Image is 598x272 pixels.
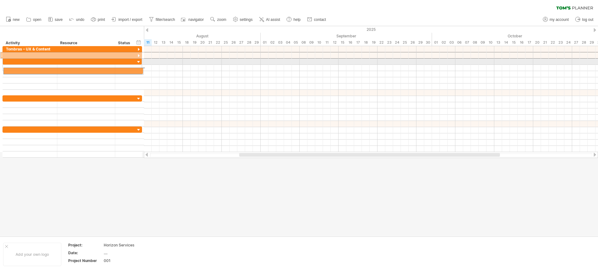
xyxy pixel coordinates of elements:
[68,250,102,255] div: Date:
[3,243,61,266] div: Add your own logo
[574,16,595,24] a: log out
[314,17,326,22] span: contact
[331,39,339,46] div: Friday, 12 September 2025
[463,39,471,46] div: Tuesday, 7 October 2025
[339,39,346,46] div: Monday, 15 September 2025
[315,39,323,46] div: Wednesday, 10 September 2025
[98,17,105,22] span: print
[237,39,245,46] div: Wednesday, 27 August 2025
[261,33,432,39] div: September 2025
[300,39,307,46] div: Monday, 8 September 2025
[33,17,41,22] span: open
[550,17,569,22] span: my account
[175,39,183,46] div: Friday, 15 August 2025
[147,16,177,24] a: filter/search
[152,39,159,46] div: Tuesday, 12 August 2025
[253,39,261,46] div: Friday, 29 August 2025
[4,16,21,24] a: new
[159,39,167,46] div: Wednesday, 13 August 2025
[424,39,432,46] div: Tuesday, 30 September 2025
[518,39,525,46] div: Thursday, 16 October 2025
[118,17,142,22] span: import / export
[354,39,362,46] div: Wednesday, 17 September 2025
[370,39,377,46] div: Friday, 19 September 2025
[118,40,132,46] div: Status
[240,17,253,22] span: settings
[582,17,593,22] span: log out
[261,39,268,46] div: Monday, 1 September 2025
[6,40,54,46] div: Activity
[276,39,284,46] div: Wednesday, 3 September 2025
[46,16,64,24] a: save
[409,39,416,46] div: Friday, 26 September 2025
[198,39,206,46] div: Wednesday, 20 August 2025
[557,39,564,46] div: Thursday, 23 October 2025
[362,39,370,46] div: Thursday, 18 September 2025
[217,17,226,22] span: zoom
[455,39,463,46] div: Monday, 6 October 2025
[292,39,300,46] div: Friday, 5 September 2025
[502,39,510,46] div: Tuesday, 14 October 2025
[230,39,237,46] div: Tuesday, 26 August 2025
[377,39,385,46] div: Monday, 22 September 2025
[188,17,204,22] span: navigator
[209,16,228,24] a: zoom
[156,17,175,22] span: filter/search
[393,39,401,46] div: Wednesday, 24 September 2025
[191,39,198,46] div: Tuesday, 19 August 2025
[293,17,301,22] span: help
[25,16,43,24] a: open
[440,39,448,46] div: Thursday, 2 October 2025
[180,16,206,24] a: navigator
[76,17,84,22] span: undo
[214,39,222,46] div: Friday, 22 August 2025
[307,39,315,46] div: Tuesday, 9 September 2025
[533,39,541,46] div: Monday, 20 October 2025
[486,39,494,46] div: Friday, 10 October 2025
[183,39,191,46] div: Monday, 18 August 2025
[525,39,533,46] div: Friday, 17 October 2025
[110,16,144,24] a: import / export
[206,39,214,46] div: Thursday, 21 August 2025
[323,39,331,46] div: Thursday, 11 September 2025
[68,16,86,24] a: undo
[68,258,102,263] div: Project Number
[144,39,152,46] div: Monday, 11 August 2025
[268,39,276,46] div: Tuesday, 2 September 2025
[285,16,302,24] a: help
[284,39,292,46] div: Thursday, 4 September 2025
[306,16,328,24] a: contact
[68,242,102,248] div: Project:
[258,16,282,24] a: AI assist
[479,39,486,46] div: Thursday, 9 October 2025
[541,39,549,46] div: Tuesday, 21 October 2025
[6,46,54,52] div: Tombras – UX & Content
[471,39,479,46] div: Wednesday, 8 October 2025
[104,258,156,263] div: 001
[55,17,63,22] span: save
[89,16,107,24] a: print
[346,39,354,46] div: Tuesday, 16 September 2025
[266,17,280,22] span: AI assist
[231,16,254,24] a: settings
[432,39,440,46] div: Wednesday, 1 October 2025
[385,39,393,46] div: Tuesday, 23 September 2025
[97,33,261,39] div: August 2025
[572,39,580,46] div: Monday, 27 October 2025
[588,39,596,46] div: Wednesday, 29 October 2025
[60,40,112,46] div: Resource
[580,39,588,46] div: Tuesday, 28 October 2025
[245,39,253,46] div: Thursday, 28 August 2025
[494,39,502,46] div: Monday, 13 October 2025
[549,39,557,46] div: Wednesday, 22 October 2025
[564,39,572,46] div: Friday, 24 October 2025
[448,39,455,46] div: Friday, 3 October 2025
[104,242,156,248] div: Horizon Services
[13,17,20,22] span: new
[510,39,518,46] div: Wednesday, 15 October 2025
[401,39,409,46] div: Thursday, 25 September 2025
[541,16,571,24] a: my account
[416,39,424,46] div: Monday, 29 September 2025
[167,39,175,46] div: Thursday, 14 August 2025
[104,250,156,255] div: ....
